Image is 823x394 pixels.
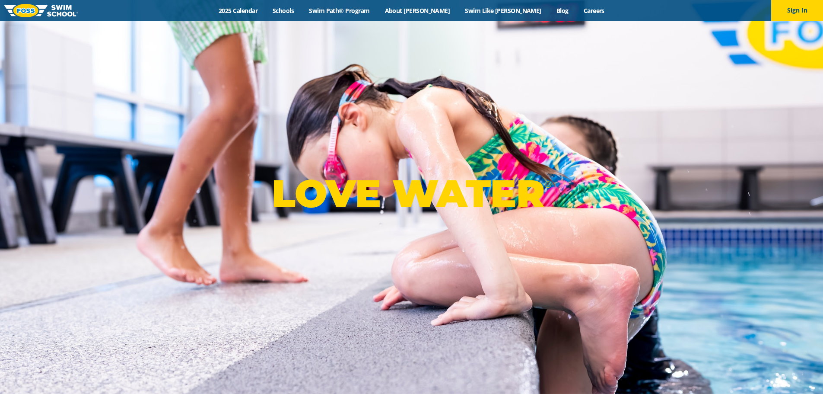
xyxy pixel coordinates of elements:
a: Swim Like [PERSON_NAME] [458,6,549,15]
p: LOVE WATER [272,170,551,217]
a: Careers [576,6,612,15]
a: Schools [265,6,302,15]
img: FOSS Swim School Logo [4,4,78,17]
a: 2025 Calendar [211,6,265,15]
sup: ® [544,179,551,190]
a: About [PERSON_NAME] [377,6,458,15]
a: Blog [549,6,576,15]
a: Swim Path® Program [302,6,377,15]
